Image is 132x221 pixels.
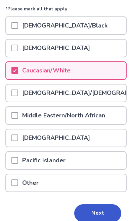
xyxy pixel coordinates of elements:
p: Other [18,174,43,191]
p: Pacific Islander [18,152,70,169]
p: *Please mark all that apply [5,5,127,16]
p: Caucasian/White [18,62,75,79]
p: Middle Eastern/North African [18,107,109,124]
p: [DEMOGRAPHIC_DATA] [18,129,94,147]
p: [DEMOGRAPHIC_DATA]/Black [18,17,112,34]
p: [DEMOGRAPHIC_DATA] [18,40,94,57]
